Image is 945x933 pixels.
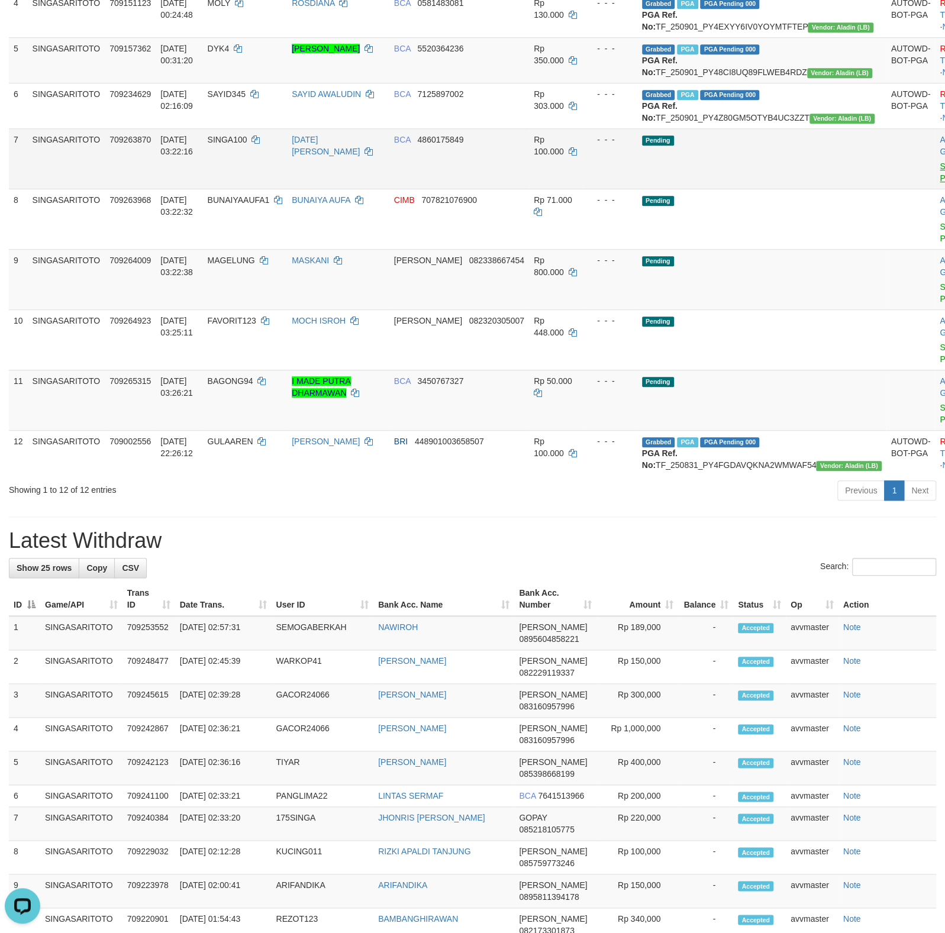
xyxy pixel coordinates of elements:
td: SINGASARITOTO [28,249,105,309]
td: - [678,785,733,807]
a: Note [843,847,861,856]
td: - [678,807,733,841]
th: ID: activate to sort column descending [9,582,40,616]
div: - - - [588,134,633,146]
td: 6 [9,83,28,128]
th: User ID: activate to sort column ascending [271,582,373,616]
span: BCA [394,135,411,144]
span: BUNAIYAAUFA1 [208,195,270,205]
td: SEMOGABERKAH [271,616,373,650]
span: Pending [642,135,674,146]
th: Trans ID: activate to sort column ascending [122,582,175,616]
span: Pending [642,196,674,206]
span: Copy [86,563,107,573]
td: [DATE] 02:36:21 [175,718,272,751]
span: [PERSON_NAME] [519,690,587,699]
span: Copy 0895811394178 to clipboard [519,892,579,902]
span: Rp 350.000 [534,44,564,65]
td: 2 [9,650,40,684]
span: Accepted [738,792,773,802]
td: GACOR24066 [271,718,373,751]
a: MASKANI [292,256,329,265]
a: Next [904,480,936,501]
span: Rp 71.000 [534,195,572,205]
span: BCA [394,44,411,53]
span: GULAAREN [208,437,253,446]
a: ARIFANDIKA [378,880,427,890]
a: NAWIROH [378,622,418,632]
a: BAMBANGHIRAWAN [378,914,458,924]
td: 7 [9,807,40,841]
td: 709229032 [122,841,175,874]
td: SINGASARITOTO [28,189,105,249]
a: Note [843,757,861,767]
b: PGA Ref. No: [642,448,678,470]
td: TF_250831_PY4FGDAVQKNA2WMWAF54 [637,430,886,476]
a: SAYID AWALUDIN [292,89,361,99]
td: SINGASARITOTO [40,684,122,718]
span: Accepted [738,881,773,891]
td: avvmaster [786,616,838,650]
td: [DATE] 02:33:20 [175,807,272,841]
td: 5 [9,37,28,83]
span: [DATE] 03:22:32 [160,195,193,217]
th: Bank Acc. Number: activate to sort column ascending [514,582,596,616]
span: Copy 083160957996 to clipboard [519,702,574,711]
b: PGA Ref. No: [642,10,678,31]
span: 709265315 [109,376,151,386]
th: Status: activate to sort column ascending [733,582,786,616]
span: Accepted [738,758,773,768]
td: avvmaster [786,785,838,807]
td: - [678,684,733,718]
span: [PERSON_NAME] [519,914,587,924]
td: - [678,841,733,874]
div: Showing 1 to 12 of 12 entries [9,479,385,496]
span: 709263968 [109,195,151,205]
a: [PERSON_NAME] [292,44,360,53]
td: SINGASARITOTO [28,83,105,128]
td: 12 [9,430,28,476]
span: SAYID345 [208,89,246,99]
a: MOCH ISROH [292,316,346,325]
td: Rp 150,000 [596,874,678,908]
td: [DATE] 02:57:31 [175,616,272,650]
span: PGA Pending [700,90,759,100]
td: Rp 300,000 [596,684,678,718]
td: KUCING011 [271,841,373,874]
td: 4 [9,718,40,751]
span: Vendor URL: https://dashboard.q2checkout.com/secure [816,461,881,471]
td: Rp 189,000 [596,616,678,650]
a: [DATE][PERSON_NAME] [292,135,360,156]
span: Copy 0895604858221 to clipboard [519,634,579,644]
span: [DATE] 03:26:21 [160,376,193,398]
td: GACOR24066 [271,684,373,718]
span: Show 25 rows [17,563,72,573]
div: - - - [588,88,633,100]
td: avvmaster [786,841,838,874]
th: Bank Acc. Name: activate to sort column ascending [373,582,514,616]
span: BAGONG94 [208,376,253,386]
b: PGA Ref. No: [642,101,678,122]
td: 8 [9,841,40,874]
td: SINGASARITOTO [28,128,105,189]
td: SINGASARITOTO [40,807,122,841]
td: SINGASARITOTO [40,751,122,785]
span: [DATE] 03:22:38 [160,256,193,277]
span: Vendor URL: https://dashboard.q2checkout.com/secure [807,68,872,78]
span: Copy 082338667454 to clipboard [469,256,524,265]
td: avvmaster [786,874,838,908]
td: 709240384 [122,807,175,841]
span: [PERSON_NAME] [519,622,587,632]
span: [DATE] 03:22:16 [160,135,193,156]
a: CSV [114,558,147,578]
td: 175SINGA [271,807,373,841]
a: Note [843,656,861,666]
span: DYK4 [208,44,230,53]
span: [PERSON_NAME] [394,256,462,265]
td: 709242867 [122,718,175,751]
span: FAVORIT123 [208,316,256,325]
td: TIYAR [271,751,373,785]
a: I MADE PUTRA DHARMAWAN [292,376,351,398]
td: Rp 400,000 [596,751,678,785]
div: - - - [588,435,633,447]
